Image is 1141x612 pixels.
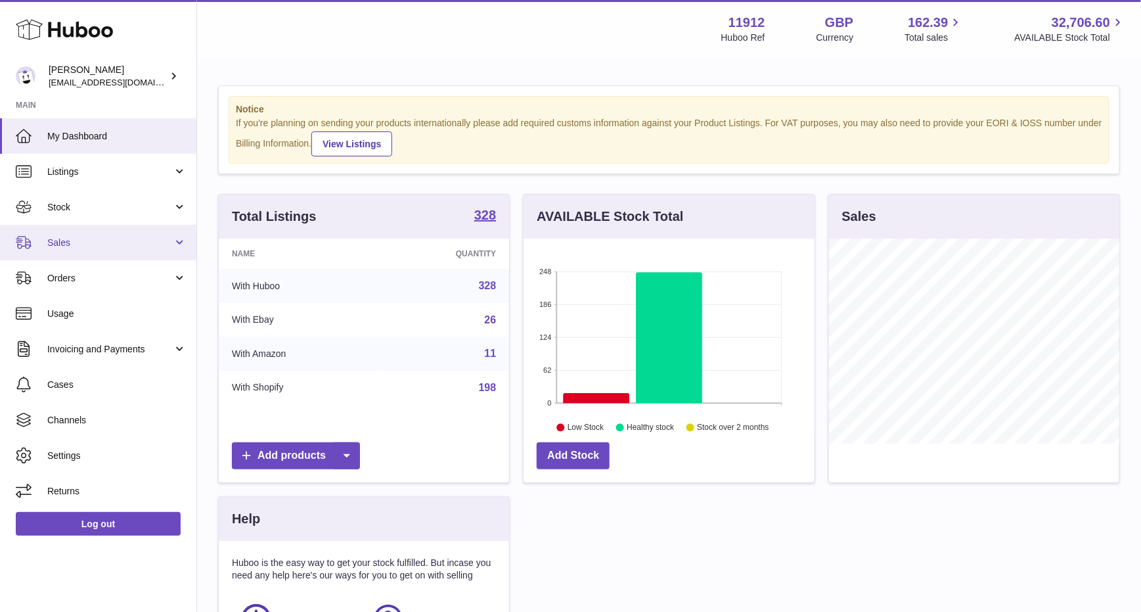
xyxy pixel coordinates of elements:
[479,382,497,393] a: 198
[474,208,496,224] a: 328
[378,239,509,269] th: Quantity
[817,32,854,44] div: Currency
[47,272,173,285] span: Orders
[544,366,552,374] text: 62
[219,303,378,337] td: With Ebay
[905,32,963,44] span: Total sales
[47,485,187,498] span: Returns
[474,208,496,222] strong: 328
[219,371,378,405] td: With Shopify
[232,442,360,469] a: Add products
[728,14,765,32] strong: 11912
[236,103,1102,116] strong: Notice
[721,32,765,44] div: Huboo Ref
[47,450,187,462] span: Settings
[47,237,173,249] span: Sales
[539,268,551,275] text: 248
[539,333,551,341] text: 124
[825,14,853,32] strong: GBP
[47,379,187,391] span: Cases
[236,117,1102,156] div: If you're planning on sending your products internationally please add required customs informati...
[16,66,35,86] img: info@carbonmyride.com
[485,314,497,325] a: 26
[479,280,497,291] a: 328
[49,64,167,89] div: [PERSON_NAME]
[485,348,497,359] a: 11
[1052,14,1110,32] span: 32,706.60
[1014,14,1125,44] a: 32,706.60 AVAILABLE Stock Total
[47,130,187,143] span: My Dashboard
[1014,32,1125,44] span: AVAILABLE Stock Total
[49,77,193,87] span: [EMAIL_ADDRESS][DOMAIN_NAME]
[548,399,552,407] text: 0
[537,442,610,469] a: Add Stock
[219,337,378,371] td: With Amazon
[232,557,496,582] p: Huboo is the easy way to get your stock fulfilled. But incase you need any help here's our ways f...
[568,423,604,432] text: Low Stock
[311,131,392,156] a: View Listings
[47,201,173,214] span: Stock
[47,414,187,427] span: Channels
[232,510,260,528] h3: Help
[219,239,378,269] th: Name
[219,269,378,303] td: With Huboo
[627,423,675,432] text: Healthy stock
[47,308,187,320] span: Usage
[905,14,963,44] a: 162.39 Total sales
[537,208,683,225] h3: AVAILABLE Stock Total
[842,208,876,225] h3: Sales
[232,208,317,225] h3: Total Listings
[539,300,551,308] text: 186
[47,343,173,356] span: Invoicing and Payments
[47,166,173,178] span: Listings
[698,423,769,432] text: Stock over 2 months
[908,14,948,32] span: 162.39
[16,512,181,536] a: Log out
